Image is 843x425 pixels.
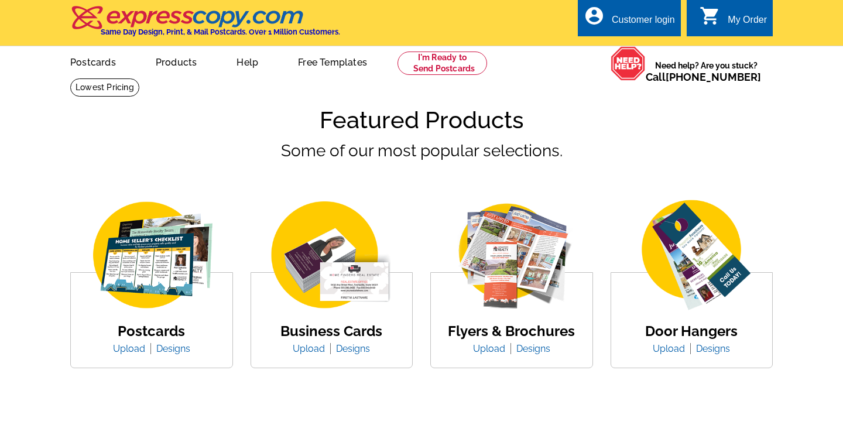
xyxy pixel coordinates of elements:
[78,199,225,312] img: img_postcard.png
[611,46,646,81] img: help
[584,5,605,26] i: account_circle
[728,15,767,31] div: My Order
[336,343,370,354] a: Designs
[700,13,767,28] a: shopping_cart My Order
[258,199,405,312] img: business-card.png
[516,343,550,354] a: Designs
[438,199,585,312] img: flyer-card.png
[156,343,190,354] a: Designs
[646,71,761,83] span: Call
[218,47,277,75] a: Help
[696,343,730,354] a: Designs
[280,323,382,340] h4: Business Cards
[70,139,773,216] p: Some of our most popular selections.
[113,323,190,340] h4: Postcards
[448,323,575,340] h4: Flyers & Brochures
[645,323,738,340] h4: Door Hangers
[666,71,761,83] a: [PHONE_NUMBER]
[612,15,675,31] div: Customer login
[700,5,721,26] i: shopping_cart
[113,343,154,354] a: Upload
[70,106,773,134] h1: Featured Products
[473,343,514,354] a: Upload
[584,13,675,28] a: account_circle Customer login
[646,60,767,83] span: Need help? Are you stuck?
[52,47,135,75] a: Postcards
[618,200,765,313] img: door-hanger.png
[70,14,340,36] a: Same Day Design, Print, & Mail Postcards. Over 1 Million Customers.
[101,28,340,36] h4: Same Day Design, Print, & Mail Postcards. Over 1 Million Customers.
[653,343,694,354] a: Upload
[293,343,334,354] a: Upload
[137,47,216,75] a: Products
[279,47,386,75] a: Free Templates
